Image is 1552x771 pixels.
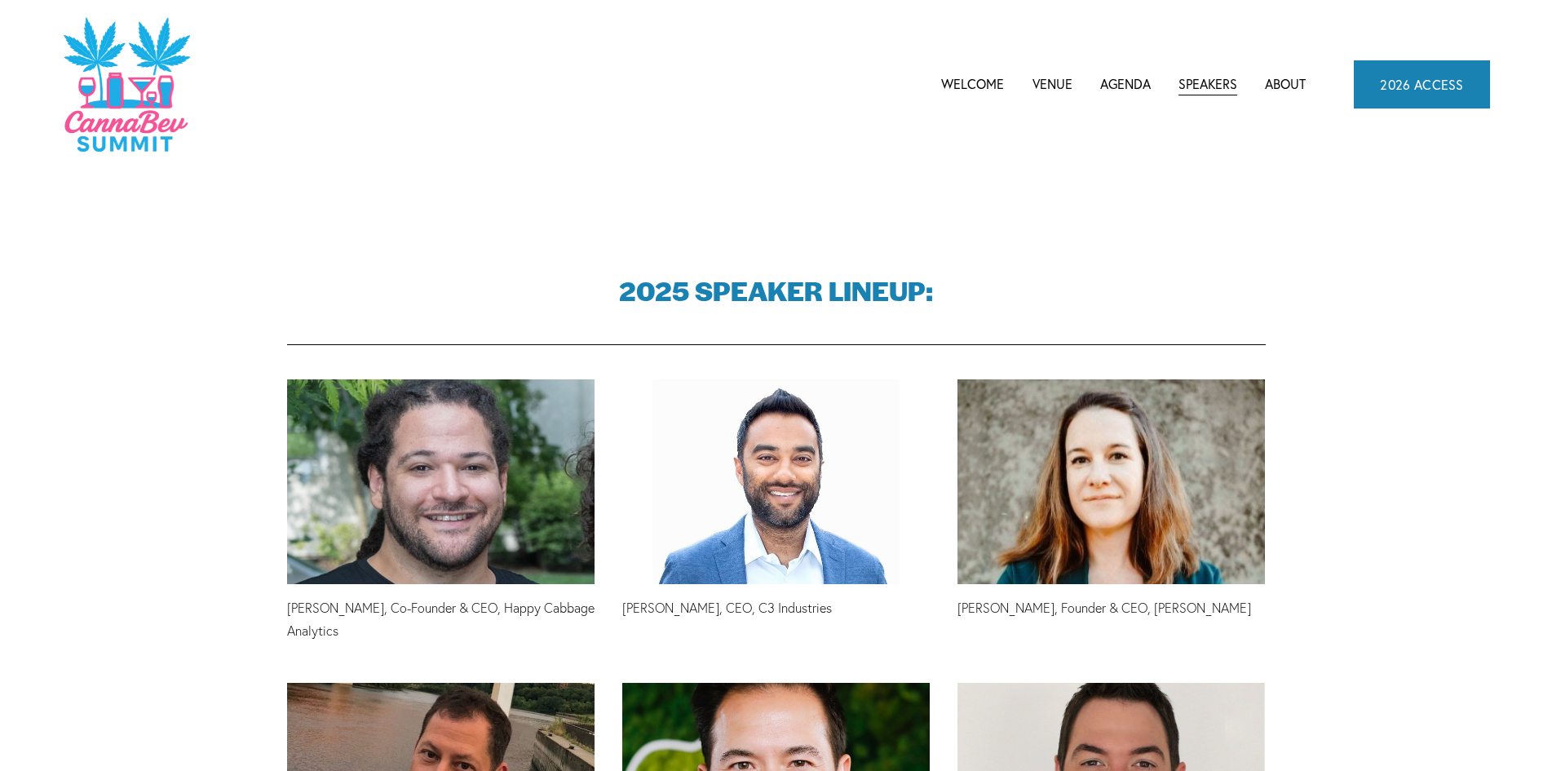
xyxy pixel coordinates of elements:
[1032,72,1072,96] a: Venue
[1354,60,1490,108] a: 2026 ACCESS
[941,72,1004,96] a: Welcome
[62,16,190,153] img: CannaDataCon
[1265,72,1306,96] a: About
[1178,72,1237,96] a: Speakers
[619,271,933,309] strong: 2025 SPEAKER LINEUP:
[287,597,595,641] p: [PERSON_NAME], Co-Founder & CEO, Happy Cabbage Analytics
[957,597,1265,619] p: [PERSON_NAME], Founder & CEO, [PERSON_NAME]
[622,597,930,619] p: [PERSON_NAME], CEO, C3 Industries
[1100,73,1151,95] span: Agenda
[1100,72,1151,96] a: folder dropdown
